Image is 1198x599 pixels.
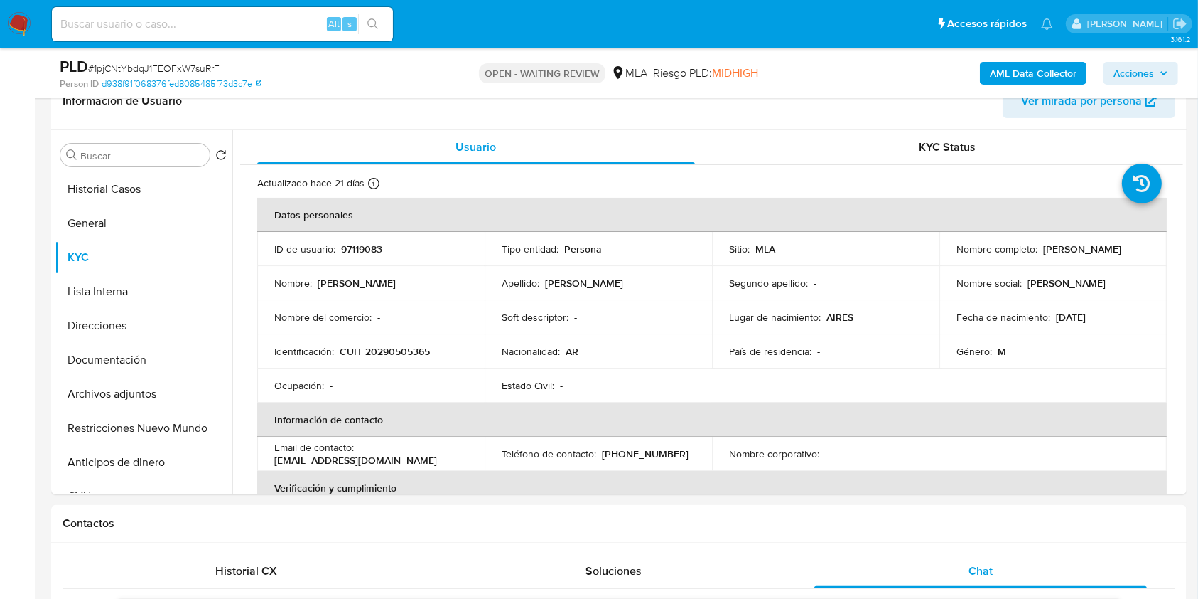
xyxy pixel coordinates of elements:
[653,65,758,81] span: Riesgo PLD:
[60,78,99,90] b: Person ID
[55,377,232,411] button: Archivos adjuntos
[1087,17,1167,31] p: valentina.santellan@mercadolibre.com
[502,243,558,255] p: Tipo entidad :
[998,345,1006,358] p: M
[502,379,554,392] p: Estado Civil :
[52,15,393,33] input: Buscar usuario o caso...
[55,275,232,309] button: Lista Interna
[55,240,232,275] button: KYC
[502,311,568,324] p: Soft descriptor :
[358,14,387,34] button: search-icon
[347,17,352,31] span: s
[729,447,819,460] p: Nombre corporativo :
[1170,33,1191,45] span: 3.161.2
[88,61,220,75] span: # 1pjCNtYbdqJ1FEOFxW7suRrF
[574,311,577,324] p: -
[502,277,539,290] p: Apellido :
[66,149,77,161] button: Buscar
[257,176,365,190] p: Actualizado hace 21 días
[817,345,820,358] p: -
[274,441,354,454] p: Email de contacto :
[257,471,1167,505] th: Verificación y cumplimiento
[1113,62,1154,85] span: Acciones
[318,277,396,290] p: [PERSON_NAME]
[602,447,689,460] p: [PHONE_NUMBER]
[712,65,758,81] span: MIDHIGH
[257,198,1167,232] th: Datos personales
[341,243,382,255] p: 97119083
[330,379,333,392] p: -
[1056,311,1086,324] p: [DATE]
[502,345,560,358] p: Nacionalidad :
[729,243,750,255] p: Sitio :
[919,139,976,155] span: KYC Status
[1021,84,1142,118] span: Ver mirada por persona
[102,78,261,90] a: d938f91f068376fed8085485f73d3c7e
[55,343,232,377] button: Documentación
[947,16,1027,31] span: Accesos rápidos
[274,454,437,467] p: [EMAIL_ADDRESS][DOMAIN_NAME]
[564,243,602,255] p: Persona
[1103,62,1178,85] button: Acciones
[377,311,380,324] p: -
[825,447,828,460] p: -
[611,65,647,81] div: MLA
[479,63,605,83] p: OPEN - WAITING REVIEW
[1043,243,1121,255] p: [PERSON_NAME]
[215,149,227,165] button: Volver al orden por defecto
[545,277,623,290] p: [PERSON_NAME]
[63,94,182,108] h1: Información de Usuario
[1172,16,1187,31] a: Salir
[274,311,372,324] p: Nombre del comercio :
[80,149,204,162] input: Buscar
[560,379,563,392] p: -
[956,277,1022,290] p: Nombre social :
[274,345,334,358] p: Identificación :
[729,277,808,290] p: Segundo apellido :
[502,447,596,460] p: Teléfono de contacto :
[455,139,496,155] span: Usuario
[55,411,232,445] button: Restricciones Nuevo Mundo
[1041,18,1053,30] a: Notificaciones
[55,445,232,479] button: Anticipos de dinero
[274,379,324,392] p: Ocupación :
[55,206,232,240] button: General
[63,516,1175,531] h1: Contactos
[814,277,816,290] p: -
[990,62,1076,85] b: AML Data Collector
[956,243,1037,255] p: Nombre completo :
[274,243,335,255] p: ID de usuario :
[274,277,312,290] p: Nombre :
[968,563,993,579] span: Chat
[60,55,88,78] b: PLD
[1003,84,1175,118] button: Ver mirada por persona
[585,563,642,579] span: Soluciones
[729,311,821,324] p: Lugar de nacimiento :
[980,62,1086,85] button: AML Data Collector
[328,17,340,31] span: Alt
[566,345,578,358] p: AR
[55,479,232,514] button: CVU
[826,311,853,324] p: AIRES
[956,345,992,358] p: Género :
[729,345,811,358] p: País de residencia :
[55,172,232,206] button: Historial Casos
[1027,277,1106,290] p: [PERSON_NAME]
[755,243,775,255] p: MLA
[257,403,1167,437] th: Información de contacto
[55,309,232,343] button: Direcciones
[340,345,430,358] p: CUIT 20290505365
[215,563,277,579] span: Historial CX
[956,311,1050,324] p: Fecha de nacimiento :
